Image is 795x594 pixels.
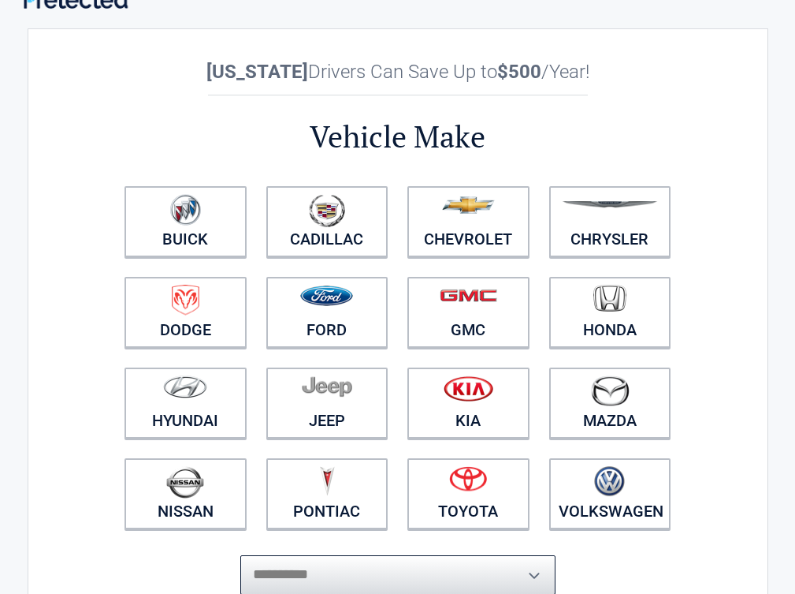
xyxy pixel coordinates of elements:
[319,466,335,496] img: pontiac
[266,458,388,529] a: Pontiac
[442,196,495,214] img: chevrolet
[549,186,671,257] a: Chrysler
[549,277,671,348] a: Honda
[124,186,247,257] a: Buick
[170,194,201,226] img: buick
[407,458,529,529] a: Toyota
[163,375,207,398] img: hyundai
[266,368,388,439] a: Jeep
[124,458,247,529] a: Nissan
[549,458,671,529] a: Volkswagen
[562,201,658,208] img: chrysler
[444,375,493,402] img: kia
[497,61,541,83] b: $500
[266,186,388,257] a: Cadillac
[549,368,671,439] a: Mazda
[302,375,352,398] img: jeep
[124,368,247,439] a: Hyundai
[266,277,388,348] a: Ford
[172,285,199,316] img: dodge
[115,117,681,157] h2: Vehicle Make
[593,285,626,312] img: honda
[124,277,247,348] a: Dodge
[449,466,487,491] img: toyota
[300,286,353,306] img: ford
[309,194,345,227] img: cadillac
[590,375,630,406] img: mazda
[115,61,681,83] h2: Drivers Can Save Up to /Year
[440,289,497,302] img: gmc
[407,186,529,257] a: Chevrolet
[407,277,529,348] a: GMC
[166,466,204,499] img: nissan
[407,368,529,439] a: Kia
[594,466,625,497] img: volkswagen
[206,61,308,83] b: [US_STATE]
